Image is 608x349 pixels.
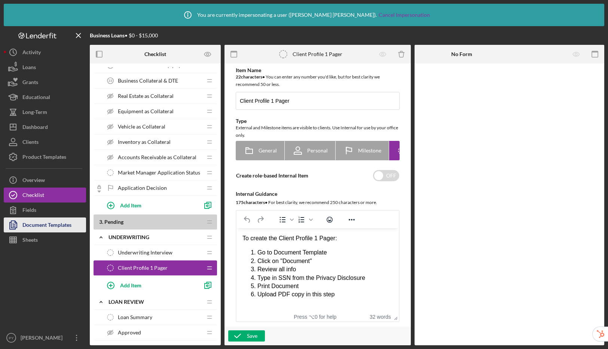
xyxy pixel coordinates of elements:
span: Personal [307,148,328,154]
button: Fields [4,203,86,217]
button: Educational [4,90,86,105]
div: Press the Up and Down arrow keys to resize the editor. [391,312,399,321]
button: Activity [4,45,86,60]
b: 22 character s • [236,74,265,80]
button: Checklist [4,188,86,203]
div: Client Profile 1 Pager [293,51,342,57]
div: You are currently impersonating a user ( [PERSON_NAME] [PERSON_NAME] ). [178,6,430,24]
span: Business Collateral & DTE [118,78,178,84]
button: Reveal or hide additional toolbar items [345,214,358,225]
div: Item Name [236,67,400,73]
tspan: 23 [109,79,112,83]
span: Underwriting Interview [118,250,172,256]
div: Add Item [120,198,141,212]
tspan: 22 [109,64,112,67]
button: Document Templates [4,217,86,232]
button: Sheets [4,232,86,247]
div: Internal Guidance [236,191,400,197]
div: You can enter any number you'd like, but for best clarity we recommend 50 or less. [236,73,400,88]
button: Add Item [101,278,198,293]
button: Undo [241,214,254,225]
div: Loans [22,60,36,77]
span: Accounts Receivable as Collateral [118,154,196,160]
text: PY [9,336,14,340]
b: 175 character s • [236,200,268,205]
span: Milestone [358,148,381,154]
span: Equipment as Collateral [118,108,174,114]
div: Loan Review [109,299,202,305]
div: Type [236,118,400,124]
div: Checklist [22,188,44,204]
div: • $0 - $15,000 [90,33,158,38]
div: [PERSON_NAME] [19,330,67,347]
b: Checklist [144,51,166,57]
span: Loan Summary [118,314,152,320]
div: Underwriting [109,234,202,240]
button: Dashboard [4,120,86,135]
span: Real Estate as Collateral [118,93,174,99]
span: Client Profile 1 Pager [118,265,168,271]
div: Document Templates [22,217,71,234]
button: PY[PERSON_NAME] [4,330,86,345]
div: Add Item [120,278,141,292]
button: Clients [4,135,86,149]
a: Grants [4,75,86,90]
button: 32 words [370,314,391,320]
div: Product Templates [22,149,66,166]
button: Save [228,330,265,342]
div: Educational [22,90,50,106]
div: Fields [22,203,36,219]
span: Pending [104,219,123,225]
div: Sheets [22,232,38,249]
span: General [259,148,277,154]
a: Cancel Impersonation [379,12,430,18]
div: Activity [22,45,41,62]
button: Overview [4,173,86,188]
div: Clients [22,135,39,151]
label: Create role-based Internal Item [236,172,308,179]
span: Inventory as Collateral [118,139,171,145]
span: 3 . [99,219,103,225]
div: Grants [22,75,38,92]
div: Dashboard [22,120,48,136]
button: Product Templates [4,149,86,164]
div: Long-Term [22,105,47,121]
span: Market Manager Application Status [118,170,200,176]
div: Press ⌥0 for help [290,314,340,320]
div: Bullet list [276,214,295,225]
div: Save [247,330,257,342]
button: Redo [254,214,267,225]
iframe: Rich Text Area [236,228,399,312]
div: Overview [22,173,45,189]
span: Application Decision [118,185,167,191]
button: Emojis [323,214,336,225]
span: Approved [118,330,141,336]
button: Preview as [199,46,216,63]
button: Long-Term [4,105,86,120]
div: For best clarity, we recommend 250 characters or more. [236,199,400,206]
button: Loans [4,60,86,75]
b: Business Loans [90,32,125,38]
b: No Form [451,51,472,57]
span: Vehicle as Collateral [118,124,165,130]
div: External and Milestone items are visible to clients. Use Internal for use by your office only. [236,124,400,139]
